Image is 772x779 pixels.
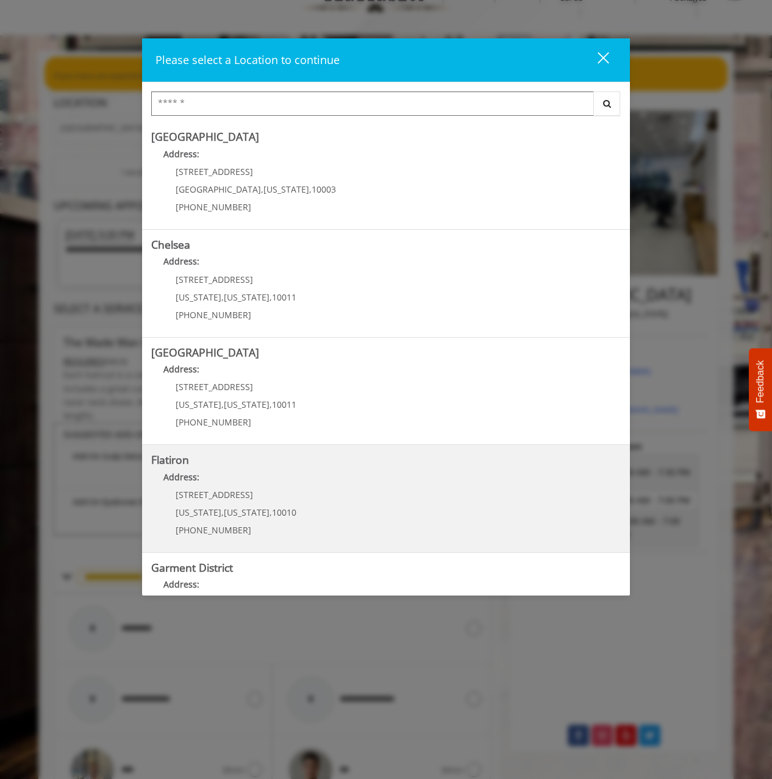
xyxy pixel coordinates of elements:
input: Search Center [151,91,594,116]
span: [US_STATE] [224,291,270,303]
b: Flatiron [151,452,189,467]
b: [GEOGRAPHIC_DATA] [151,129,259,144]
span: Please select a Location to continue [155,52,340,67]
span: [US_STATE] [224,399,270,410]
span: [STREET_ADDRESS] [176,489,253,500]
span: [US_STATE] [176,399,221,410]
b: Address: [163,578,199,590]
span: , [270,399,272,410]
div: Center Select [151,91,621,122]
span: [US_STATE] [224,507,270,518]
button: Feedback - Show survey [749,348,772,431]
span: 10011 [272,291,296,303]
span: , [309,183,312,195]
span: [US_STATE] [263,183,309,195]
b: Address: [163,471,199,483]
b: Address: [163,148,199,160]
span: [PHONE_NUMBER] [176,309,251,321]
span: 10010 [272,507,296,518]
div: close dialog [584,51,608,69]
b: Garment District [151,560,233,575]
span: [PHONE_NUMBER] [176,524,251,536]
span: 10003 [312,183,336,195]
span: , [261,183,263,195]
b: Address: [163,255,199,267]
span: [US_STATE] [176,291,221,303]
span: Feedback [755,360,766,403]
b: Address: [163,363,199,375]
span: 10011 [272,399,296,410]
span: , [270,291,272,303]
span: , [270,507,272,518]
span: [PHONE_NUMBER] [176,201,251,213]
span: , [221,291,224,303]
span: , [221,507,224,518]
span: [STREET_ADDRESS] [176,381,253,393]
b: Chelsea [151,237,190,252]
span: [STREET_ADDRESS] [176,166,253,177]
button: close dialog [575,48,617,73]
span: [US_STATE] [176,507,221,518]
b: [GEOGRAPHIC_DATA] [151,345,259,360]
span: [GEOGRAPHIC_DATA] [176,183,261,195]
span: [STREET_ADDRESS] [176,274,253,285]
span: [PHONE_NUMBER] [176,416,251,428]
i: Search button [600,99,614,108]
span: , [221,399,224,410]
